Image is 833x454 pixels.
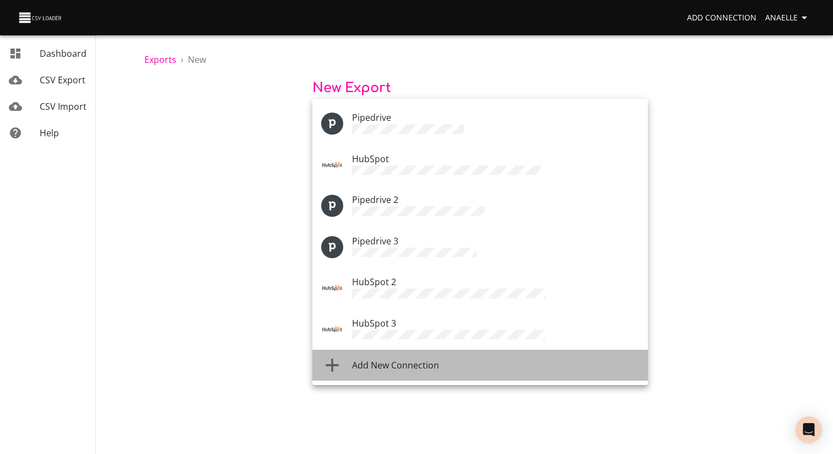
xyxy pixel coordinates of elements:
[352,276,396,288] span: HubSpot 2
[321,113,343,135] div: Tool
[321,277,343,299] img: HubSpot
[321,318,343,340] div: Tool
[352,359,439,371] span: Add New Connection
[321,154,343,176] div: Tool
[352,235,398,247] span: Pipedrive 3
[321,113,343,135] img: Pipedrive
[352,153,389,165] span: HubSpot
[796,416,822,443] div: Open Intercom Messenger
[321,195,343,217] div: Tool
[321,277,343,299] div: Tool
[321,318,343,340] img: HubSpot
[352,317,396,329] span: HubSpot 3
[321,154,343,176] img: HubSpot
[321,195,343,217] img: Pipedrive
[321,236,343,258] img: Pipedrive
[321,236,343,258] div: Tool
[352,194,398,206] span: Pipedrive 2
[352,111,391,124] span: Pipedrive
